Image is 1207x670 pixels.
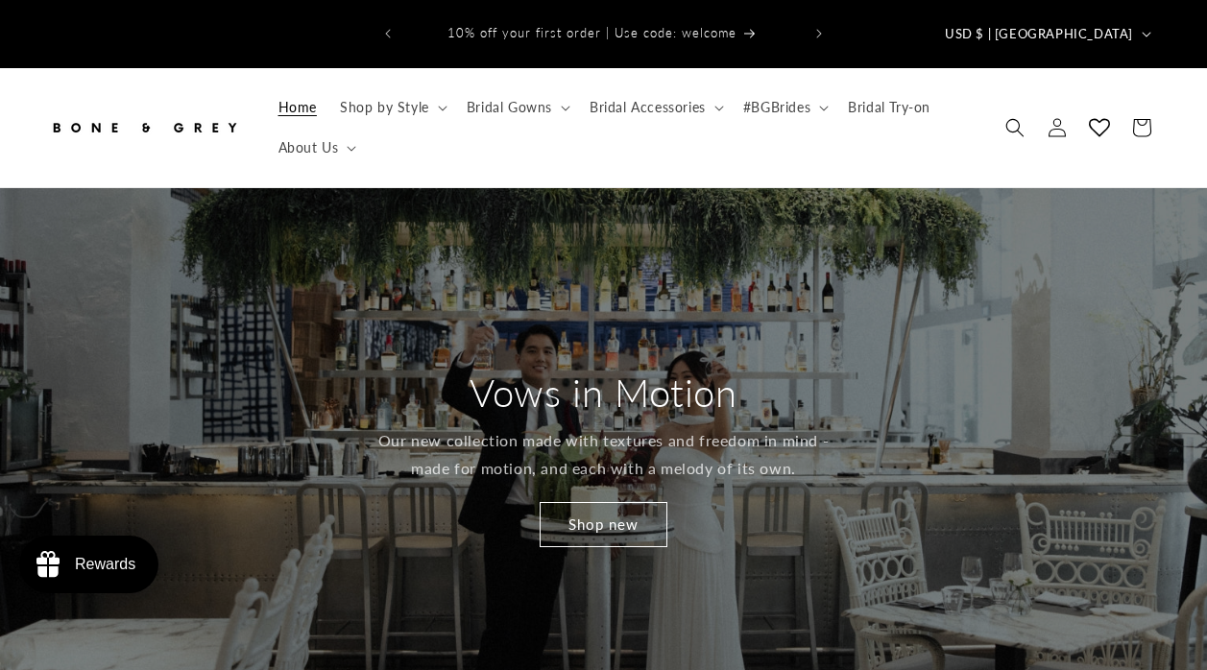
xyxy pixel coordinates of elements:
img: Bone and Grey Bridal [48,107,240,149]
a: Shop new [540,501,667,546]
span: Home [278,99,317,116]
button: USD $ | [GEOGRAPHIC_DATA] [933,15,1159,52]
p: Our new collection made with textures and freedom in mind - made for motion, and each with a melo... [375,427,832,483]
button: Previous announcement [367,15,409,52]
a: Bridal Try-on [836,87,942,128]
summary: Bridal Gowns [455,87,578,128]
summary: Search [994,107,1036,149]
h2: Vows in Motion [470,368,736,418]
span: #BGBrides [743,99,810,116]
a: Bone and Grey Bridal [41,99,248,156]
span: Bridal Gowns [467,99,552,116]
span: 10% off your first order | Use code: welcome [447,25,736,40]
span: Bridal Accessories [590,99,706,116]
summary: Shop by Style [328,87,455,128]
summary: #BGBrides [732,87,836,128]
summary: Bridal Accessories [578,87,732,128]
div: Rewards [75,556,135,573]
button: Next announcement [798,15,840,52]
span: Shop by Style [340,99,429,116]
span: USD $ | [GEOGRAPHIC_DATA] [945,25,1133,44]
a: Home [267,87,328,128]
span: Bridal Try-on [848,99,930,116]
span: About Us [278,139,339,156]
summary: About Us [267,128,365,168]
